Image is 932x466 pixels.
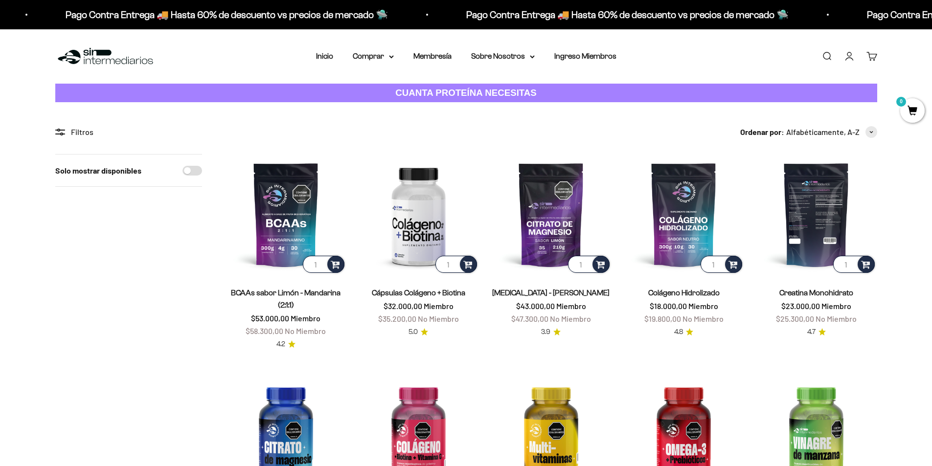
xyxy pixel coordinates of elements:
a: Colágeno Hidrolizado [648,288,720,297]
span: No Miembro [285,326,326,335]
span: Ordenar por: [740,126,784,138]
a: Inicio [316,52,333,60]
a: 4.84.8 de 5.0 estrellas [674,327,693,337]
span: $47.300,00 [511,314,548,323]
span: Miembro [821,301,851,311]
span: $58.300,00 [246,326,283,335]
span: $32.000,00 [384,301,422,311]
a: BCAAs sabor Limón - Mandarina (2:1:1) [231,288,341,309]
div: Filtros [55,126,202,138]
span: 5.0 [409,327,418,337]
a: 4.24.2 de 5.0 estrellas [276,339,296,350]
strong: CUANTA PROTEÍNA NECESITAS [395,88,537,98]
span: $53.000,00 [251,313,289,323]
span: 4.7 [807,327,816,337]
summary: Sobre Nosotros [471,50,535,63]
a: 0 [900,106,925,117]
p: Pago Contra Entrega 🚚 Hasta 60% de descuento vs precios de mercado 🛸 [466,7,789,22]
span: No Miembro [682,314,724,323]
label: Solo mostrar disponibles [55,164,141,177]
a: Membresía [413,52,452,60]
p: Pago Contra Entrega 🚚 Hasta 60% de descuento vs precios de mercado 🛸 [66,7,388,22]
span: $19.800,00 [644,314,681,323]
span: $35.200,00 [378,314,416,323]
a: Cápsulas Colágeno + Biotina [372,288,465,297]
span: No Miembro [418,314,459,323]
summary: Comprar [353,50,394,63]
a: 3.93.9 de 5.0 estrellas [541,327,561,337]
span: Miembro [424,301,454,311]
span: $18.000,00 [650,301,687,311]
span: $23.000,00 [781,301,820,311]
img: Creatina Monohidrato [756,154,877,275]
span: Miembro [291,313,320,323]
span: 4.2 [276,339,285,350]
span: 4.8 [674,327,683,337]
a: 5.05.0 de 5.0 estrellas [409,327,428,337]
a: 4.74.7 de 5.0 estrellas [807,327,826,337]
a: [MEDICAL_DATA] - [PERSON_NAME] [492,288,610,297]
span: $25.300,00 [776,314,814,323]
span: No Miembro [816,314,857,323]
a: Creatina Monohidrato [779,288,853,297]
span: $43.000,00 [516,301,555,311]
button: Alfabéticamente, A-Z [786,126,877,138]
mark: 0 [895,96,907,108]
span: 3.9 [541,327,550,337]
a: Ingreso Miembros [554,52,616,60]
span: Miembro [688,301,718,311]
span: Miembro [556,301,586,311]
a: CUANTA PROTEÍNA NECESITAS [55,84,877,103]
span: Alfabéticamente, A-Z [786,126,860,138]
span: No Miembro [550,314,591,323]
